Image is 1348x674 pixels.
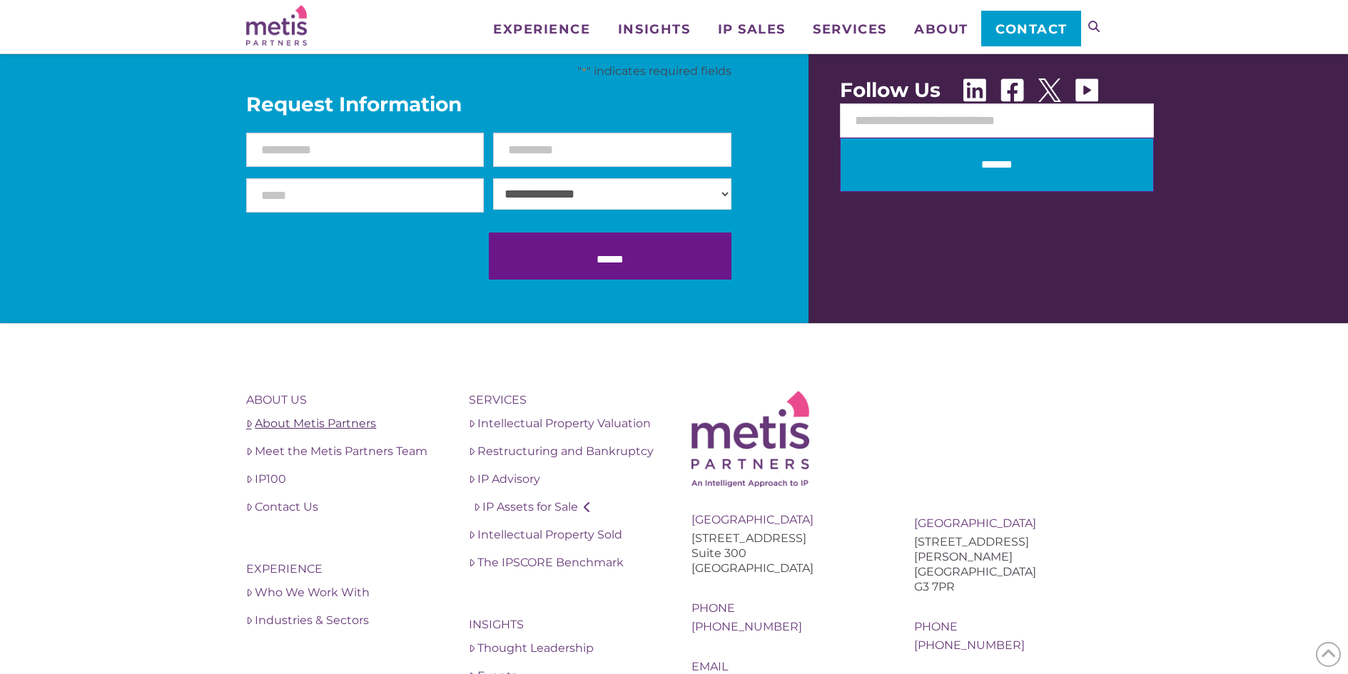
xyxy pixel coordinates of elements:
[1316,642,1341,667] span: Back to Top
[981,11,1080,46] a: Contact
[718,23,786,36] span: IP Sales
[914,619,1103,634] div: Phone
[246,471,435,488] a: IP100
[914,534,1103,564] div: [STREET_ADDRESS][PERSON_NAME]
[691,561,880,576] div: [GEOGRAPHIC_DATA]
[469,616,657,634] h4: Insights
[1000,78,1024,102] img: Facebook
[914,579,1103,594] div: G3 7PR
[1038,78,1061,102] img: X
[469,526,657,543] a: Intellectual Property Sold
[469,443,657,460] a: Restructuring and Bankruptcy
[246,415,435,432] a: About Metis Partners
[914,516,1103,531] div: [GEOGRAPHIC_DATA]
[618,23,690,36] span: Insights
[691,391,809,487] img: Metis Logo
[246,5,307,46] img: Metis Partners
[246,612,435,629] a: Industries & Sectors
[963,78,986,102] img: Linkedin
[246,391,435,409] h4: About Us
[469,640,657,657] a: Thought Leadership
[246,499,435,516] a: Contact Us
[840,80,941,100] span: Follow Us
[691,659,880,674] div: Email
[246,443,435,460] a: Meet the Metis Partners Team
[914,23,968,36] span: About
[995,23,1068,36] span: Contact
[469,471,657,488] a: IP Advisory
[691,601,880,616] div: Phone
[246,560,435,578] h4: Experience
[246,584,435,601] a: Who We Work With
[691,620,802,633] a: [PHONE_NUMBER]
[914,564,1103,579] div: [GEOGRAPHIC_DATA]
[691,546,880,561] div: Suite 300
[691,512,880,527] div: [GEOGRAPHIC_DATA]
[469,554,657,571] a: The IPSCORE Benchmark
[246,94,731,114] span: Request Information
[469,415,657,432] a: Intellectual Property Valuation
[914,638,1025,652] a: [PHONE_NUMBER]
[1075,78,1098,102] img: Youtube
[469,391,657,409] h4: Services
[493,23,590,36] span: Experience
[246,224,463,280] iframe: reCAPTCHA
[246,63,731,79] p: " " indicates required fields
[813,23,886,36] span: Services
[469,499,657,516] a: IP Assets for Sale
[691,531,880,546] div: [STREET_ADDRESS]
